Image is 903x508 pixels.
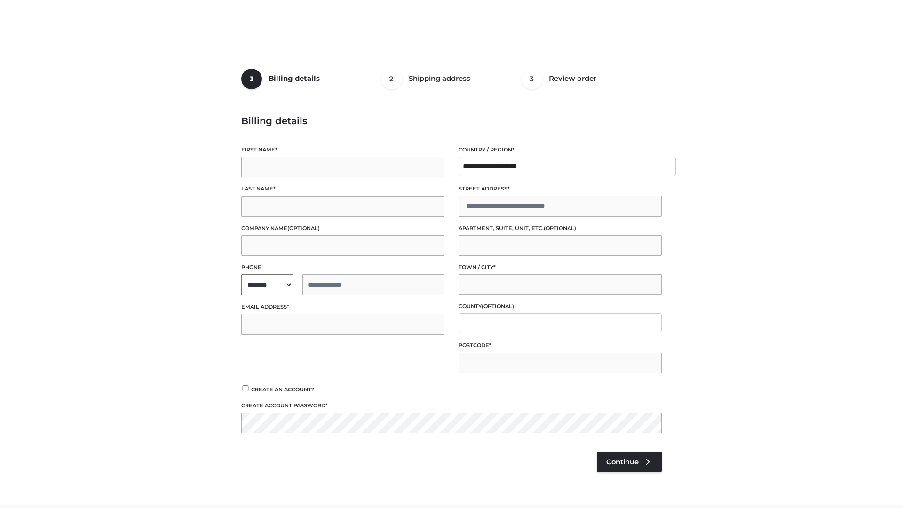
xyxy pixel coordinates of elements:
span: (optional) [544,225,576,231]
span: 1 [241,69,262,89]
span: (optional) [287,225,320,231]
label: Country / Region [459,145,662,154]
label: Street address [459,184,662,193]
span: Shipping address [409,74,470,83]
label: Apartment, suite, unit, etc. [459,224,662,233]
span: Create an account? [251,386,315,393]
label: Company name [241,224,444,233]
span: Continue [606,458,639,466]
span: 3 [522,69,542,89]
span: 2 [381,69,402,89]
input: Create an account? [241,385,250,391]
label: First name [241,145,444,154]
label: Email address [241,302,444,311]
span: Review order [549,74,596,83]
span: (optional) [482,303,514,310]
label: Last name [241,184,444,193]
h3: Billing details [241,115,662,127]
label: Phone [241,263,444,272]
a: Continue [597,452,662,472]
label: Create account password [241,401,662,410]
label: Postcode [459,341,662,350]
span: Billing details [269,74,320,83]
label: County [459,302,662,311]
label: Town / City [459,263,662,272]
